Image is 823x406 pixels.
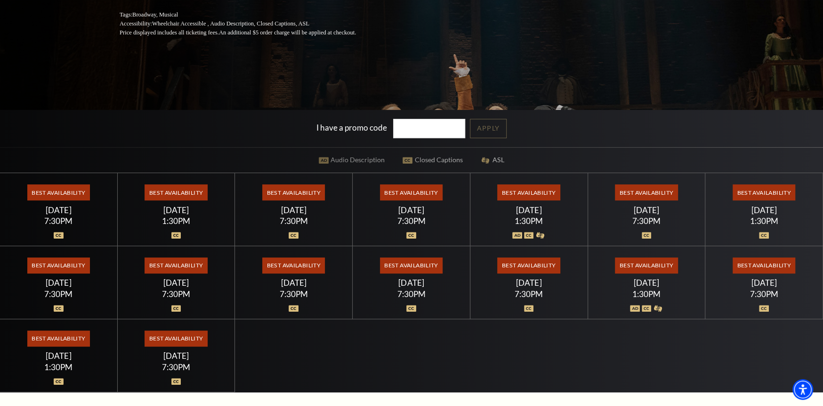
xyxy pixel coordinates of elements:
[120,28,379,37] p: Price displayed includes all ticketing fees.
[129,217,223,225] div: 1:30PM
[615,184,678,200] span: Best Availability
[11,217,106,225] div: 7:30PM
[717,278,811,288] div: [DATE]
[11,290,106,298] div: 7:30PM
[11,205,106,215] div: [DATE]
[717,217,811,225] div: 1:30PM
[482,278,576,288] div: [DATE]
[11,363,106,371] div: 1:30PM
[615,257,678,273] span: Best Availability
[129,363,223,371] div: 7:30PM
[129,290,223,298] div: 7:30PM
[733,184,795,200] span: Best Availability
[27,257,90,273] span: Best Availability
[717,290,811,298] div: 7:30PM
[129,351,223,361] div: [DATE]
[497,184,560,200] span: Best Availability
[129,278,223,288] div: [DATE]
[497,257,560,273] span: Best Availability
[246,278,341,288] div: [DATE]
[27,184,90,200] span: Best Availability
[132,11,178,18] span: Broadway, Musical
[129,205,223,215] div: [DATE]
[27,331,90,347] span: Best Availability
[364,278,459,288] div: [DATE]
[145,331,207,347] span: Best Availability
[145,257,207,273] span: Best Availability
[380,184,443,200] span: Best Availability
[120,10,379,19] p: Tags:
[219,29,356,36] span: An additional $5 order charge will be applied at checkout.
[152,20,309,27] span: Wheelchair Accessible , Audio Description, Closed Captions, ASL
[380,257,443,273] span: Best Availability
[599,278,694,288] div: [DATE]
[11,351,106,361] div: [DATE]
[246,217,341,225] div: 7:30PM
[792,379,813,400] div: Accessibility Menu
[733,257,795,273] span: Best Availability
[316,123,387,133] label: I have a promo code
[599,205,694,215] div: [DATE]
[145,184,207,200] span: Best Availability
[599,217,694,225] div: 7:30PM
[482,290,576,298] div: 7:30PM
[364,205,459,215] div: [DATE]
[120,19,379,28] p: Accessibility:
[11,278,106,288] div: [DATE]
[482,205,576,215] div: [DATE]
[364,217,459,225] div: 7:30PM
[246,290,341,298] div: 7:30PM
[717,205,811,215] div: [DATE]
[482,217,576,225] div: 1:30PM
[364,290,459,298] div: 7:30PM
[262,257,325,273] span: Best Availability
[262,184,325,200] span: Best Availability
[599,290,694,298] div: 1:30PM
[246,205,341,215] div: [DATE]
